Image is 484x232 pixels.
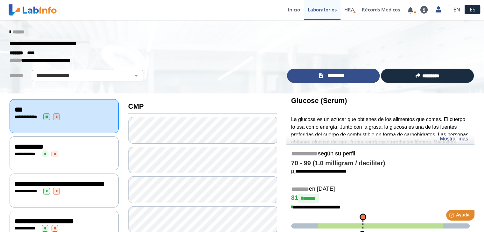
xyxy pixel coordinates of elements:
b: Glucose (Serum) [291,97,347,105]
a: ES [465,5,480,14]
a: [1] [291,169,347,174]
h4: 70 - 99 (1.0 milligram / deciliter) [291,160,470,167]
p: La glucosa es un azúcar que obtienes de los alimentos que comes. El cuerpo lo usa como energía. J... [291,116,470,169]
h5: según su perfil [291,150,470,158]
a: EN [449,5,465,14]
iframe: Help widget launcher [427,207,477,225]
h5: en [DATE] [291,186,470,193]
h4: 81 [291,194,470,203]
b: CMP [128,102,144,110]
a: Mostrar más [440,135,468,143]
span: HRA [344,6,354,13]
